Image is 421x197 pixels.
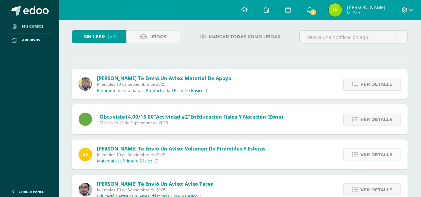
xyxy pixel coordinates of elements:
[310,9,317,16] span: 5
[97,145,267,152] span: [PERSON_NAME] te envió un aviso: Volumen de Pirámides y esferas.
[209,31,280,43] span: Marcar todas como leídas
[22,24,43,29] span: Mis cursos
[347,4,385,11] span: [PERSON_NAME]
[360,78,392,90] span: Ver detalle
[79,183,92,196] img: 5fac68162d5e1b6fbd390a6ac50e103d.png
[5,20,53,34] a: Mis cursos
[97,158,158,164] p: Matemáticas Primero Básico 'C'
[84,31,105,43] span: Sin leer
[300,31,407,44] input: Busca una notificación aquí
[19,189,44,194] span: Cerrar panel
[97,152,267,157] span: Miércoles 10 de Septiembre de 2025
[22,38,40,43] span: Archivos
[191,30,288,43] a: Marcar todas como leídas
[347,10,385,16] span: Mi Perfil
[79,148,92,161] img: 03c2987289e60ca238394da5f82a525a.png
[97,88,209,93] p: Emprendimiento para la Productividad Primero Básico 'C'
[196,113,283,120] span: Educación Física y Natación (Zona)
[79,77,92,91] img: 712781701cd376c1a616437b5c60ae46.png
[97,75,231,81] span: [PERSON_NAME] te envió un aviso: Material de apoyo
[100,113,283,120] span: Obtuviste en
[360,148,392,161] span: Ver detalle
[126,30,181,43] a: Leídos
[97,81,231,87] span: Miércoles 10 de Septiembre de 2025
[72,30,126,43] a: Sin leer(48)
[149,31,166,43] span: Leídos
[97,187,214,193] span: Miércoles 10 de Septiembre de 2025
[360,113,392,126] span: Ver detalle
[154,113,190,120] span: "Actividad #2"
[108,31,117,43] span: (48)
[5,34,53,47] a: Archivos
[360,184,392,196] span: Ver detalle
[125,113,154,120] span: 14.00/15.00
[97,180,214,187] span: [PERSON_NAME] te envió un aviso: Aviso tarea
[100,120,283,126] span: Miércoles 10 de Septiembre de 2025
[329,3,342,17] img: 373a557f38a0f3a1dba7f4f3516949e0.png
